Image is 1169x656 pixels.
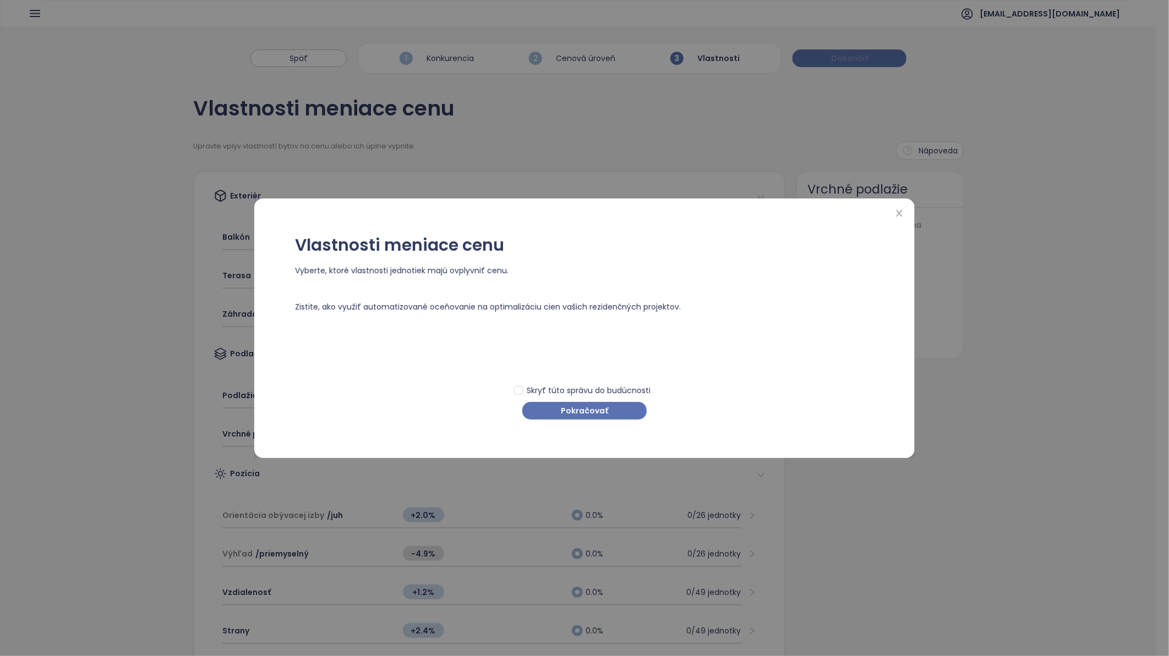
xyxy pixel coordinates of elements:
div: Vlastnosti meniace cenu [295,237,874,264]
span: Zistite, ako využiť automatizované oceňovanie na optimalizáciu cien vašich rezidenčných projektov. [295,301,874,313]
span: Skryť túto správu do budúcnosti [523,384,655,396]
button: Pokračovať [522,402,647,420]
span: Vyberte, ktoré vlastnosti jednotiek majú ovplyvniť cenu. [295,264,874,277]
button: Close [893,208,905,220]
span: close [895,209,904,218]
span: Pokračovať [561,405,608,417]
